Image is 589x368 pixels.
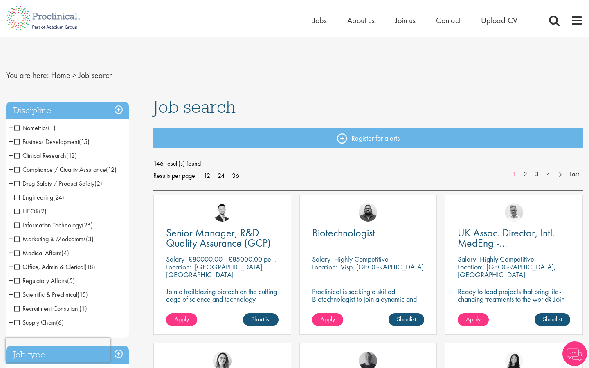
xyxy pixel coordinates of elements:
a: Last [565,170,583,179]
span: Location: [166,262,191,272]
span: HEOR [14,207,39,215]
a: Senior Manager, R&D Quality Assurance (GCP) [166,228,279,248]
a: UK Assoc. Director, Intl. MedEng - Oncology/Hematology [458,228,570,248]
h3: Discipline [6,102,129,119]
span: Regulatory Affairs [14,276,75,285]
a: Shortlist [389,313,424,326]
span: Salary [312,254,330,264]
span: Supply Chain [14,318,64,327]
a: 24 [215,171,227,180]
span: Recruitment Consultant [14,304,87,313]
span: + [9,121,13,134]
span: + [9,149,13,162]
span: + [9,316,13,328]
span: You are here: [6,70,49,81]
iframe: reCAPTCHA [6,338,110,362]
a: Contact [436,15,461,26]
a: 36 [229,171,242,180]
span: Biometrics [14,123,56,132]
a: Jobs [313,15,327,26]
span: Marketing & Medcomms [14,235,94,243]
span: (2) [94,179,102,188]
span: Recruitment Consultant [14,304,79,313]
span: (15) [77,290,88,299]
span: (2) [39,207,47,215]
a: 1 [508,170,520,179]
span: (1) [79,304,87,313]
span: Location: [312,262,337,272]
span: (24) [53,193,64,202]
span: Biometrics [14,123,48,132]
span: Results per page [153,170,195,182]
span: Apply [466,315,481,323]
a: Ashley Bennett [359,203,377,222]
span: Compliance / Quality Assurance [14,165,117,174]
span: Location: [458,262,483,272]
span: Business Development [14,137,90,146]
a: breadcrumb link [51,70,70,81]
p: Highly Competitive [480,254,534,264]
span: Salary [458,254,476,264]
span: (18) [85,263,95,271]
span: (5) [67,276,75,285]
p: Proclinical is seeking a skilled Biotechnologist to join a dynamic and innovative team on a contr... [312,287,425,311]
span: > [72,70,76,81]
span: (15) [79,137,90,146]
a: Biotechnologist [312,228,425,238]
p: Highly Competitive [334,254,389,264]
span: Biotechnologist [312,226,375,240]
p: Ready to lead projects that bring life-changing treatments to the world? Join our client at the f... [458,287,570,326]
span: + [9,247,13,259]
span: + [9,274,13,287]
span: Scientific & Preclinical [14,290,88,299]
span: Business Development [14,137,79,146]
span: (4) [61,249,69,257]
a: Apply [458,313,489,326]
span: + [9,260,13,273]
a: Apply [166,313,197,326]
span: (1) [48,123,56,132]
a: 12 [201,171,213,180]
span: (6) [56,318,64,327]
span: Marketing & Medcomms [14,235,86,243]
span: + [9,163,13,175]
span: Apply [174,315,189,323]
span: Compliance / Quality Assurance [14,165,106,174]
span: + [9,233,13,245]
span: + [9,135,13,148]
span: Job search [79,70,113,81]
a: Register for alerts [153,128,583,148]
span: Regulatory Affairs [14,276,67,285]
span: UK Assoc. Director, Intl. MedEng - Oncology/Hematology [458,226,558,260]
p: [GEOGRAPHIC_DATA], [GEOGRAPHIC_DATA] [458,262,556,279]
a: Shortlist [243,313,279,326]
span: (26) [82,221,93,229]
span: (3) [86,235,94,243]
a: 2 [519,170,531,179]
span: Job search [153,96,236,118]
span: (12) [106,165,117,174]
p: Join a trailblazing biotech on the cutting edge of science and technology. [166,287,279,303]
a: Join us [395,15,416,26]
span: + [9,205,13,217]
span: Apply [320,315,335,323]
span: (12) [66,151,77,160]
span: Clinical Research [14,151,66,160]
span: Upload CV [481,15,517,26]
span: Scientific & Preclinical [14,290,77,299]
span: Drug Safety / Product Safety [14,179,102,188]
p: £80000.00 - £85000.00 per annum [188,254,293,264]
p: Visp, [GEOGRAPHIC_DATA] [341,262,424,272]
span: About us [347,15,375,26]
span: Engineering [14,193,64,202]
span: + [9,177,13,189]
span: HEOR [14,207,47,215]
span: Medical Affairs [14,249,61,257]
span: Office, Admin & Clerical [14,263,95,271]
span: Senior Manager, R&D Quality Assurance (GCP) [166,226,271,250]
p: [GEOGRAPHIC_DATA], [GEOGRAPHIC_DATA] [166,262,264,279]
a: 3 [531,170,543,179]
